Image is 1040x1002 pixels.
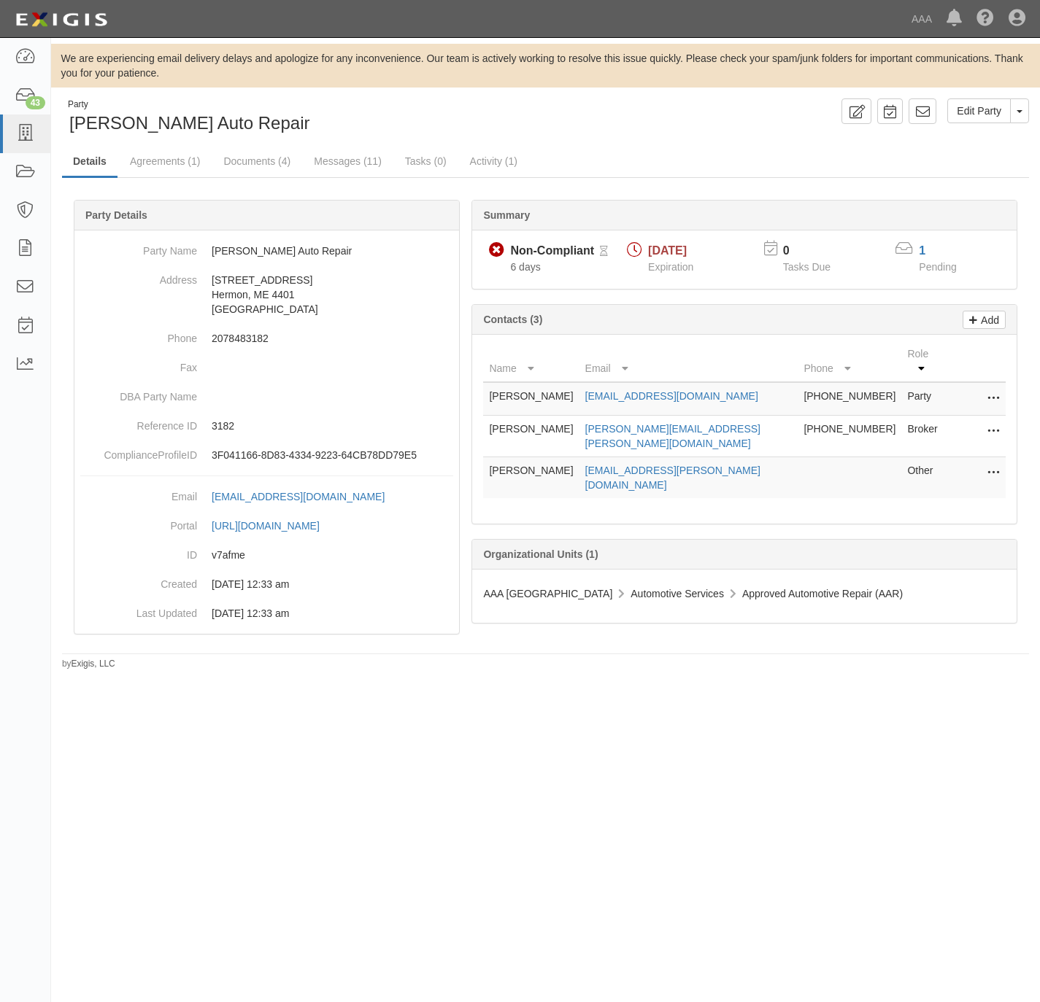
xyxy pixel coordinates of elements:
[80,324,453,353] dd: 2078483182
[510,243,594,260] div: Non-Compliant
[80,440,197,462] dt: ComplianceProfileID
[600,246,608,257] i: Pending Review
[904,4,939,34] a: AAA
[68,98,309,111] div: Party
[80,382,197,404] dt: DBA Party Name
[119,147,211,176] a: Agreements (1)
[977,311,999,328] p: Add
[901,382,947,416] td: Party
[459,147,528,176] a: Activity (1)
[483,314,542,325] b: Contacts (3)
[62,98,535,136] div: Kontio's Auto Repair
[80,236,197,258] dt: Party Name
[648,244,687,257] span: [DATE]
[80,570,197,591] dt: Created
[742,588,903,599] span: Approved Automotive Repair (AAR)
[80,570,453,599] dd: 03/10/2023 12:33 am
[303,147,393,176] a: Messages (11)
[212,448,453,462] p: 3F041166-8D83-4334-9223-64CB78DD79E5
[72,659,115,669] a: Exigis, LLC
[798,416,901,457] td: [PHONE_NUMBER]
[648,261,693,273] span: Expiration
[483,209,530,221] b: Summary
[80,236,453,265] dd: [PERSON_NAME] Auto Repair
[585,390,758,402] a: [EMAIL_ADDRESS][DOMAIN_NAME]
[212,491,401,502] a: [EMAIL_ADDRESS][DOMAIN_NAME]
[212,520,336,532] a: [URL][DOMAIN_NAME]
[783,243,849,260] p: 0
[212,419,453,433] p: 3182
[901,457,947,499] td: Other
[783,261,831,273] span: Tasks Due
[212,489,385,504] div: [EMAIL_ADDRESS][DOMAIN_NAME]
[26,96,45,109] div: 43
[483,341,579,382] th: Name
[585,423,760,449] a: [PERSON_NAME][EMAIL_ADDRESS][PERSON_NAME][DOMAIN_NAME]
[919,244,925,257] a: 1
[483,548,598,560] b: Organizational Units (1)
[80,411,197,433] dt: Reference ID
[80,511,197,533] dt: Portal
[80,540,197,562] dt: ID
[80,324,197,346] dt: Phone
[62,658,115,670] small: by
[977,10,994,28] i: Help Center - Complianz
[212,147,301,176] a: Documents (4)
[489,243,504,258] i: Non-Compliant
[483,416,579,457] td: [PERSON_NAME]
[80,265,197,287] dt: Address
[85,209,147,221] b: Party Details
[51,51,1040,80] div: We are experiencing email delivery delays and apologize for any inconvenience. Our team is active...
[80,599,453,628] dd: 03/10/2023 12:33 am
[798,382,901,416] td: [PHONE_NUMBER]
[798,341,901,382] th: Phone
[11,7,112,33] img: logo-5460c22ac91f19d4615b14bd174203de0afe785f0fc80cf4dbbc73dc1793850b.png
[585,465,760,491] a: [EMAIL_ADDRESS][PERSON_NAME][DOMAIN_NAME]
[80,540,453,570] dd: v7afme
[947,98,1011,123] a: Edit Party
[62,147,118,178] a: Details
[579,341,798,382] th: Email
[483,588,612,599] span: AAA [GEOGRAPHIC_DATA]
[80,599,197,621] dt: Last Updated
[510,261,540,273] span: Since 08/07/2025
[80,482,197,504] dt: Email
[394,147,458,176] a: Tasks (0)
[80,353,197,375] dt: Fax
[919,261,956,273] span: Pending
[483,382,579,416] td: [PERSON_NAME]
[483,457,579,499] td: [PERSON_NAME]
[901,416,947,457] td: Broker
[631,588,724,599] span: Automotive Services
[963,311,1006,329] a: Add
[80,265,453,324] dd: [STREET_ADDRESS] Hermon, ME 4401 [GEOGRAPHIC_DATA]
[901,341,947,382] th: Role
[69,113,309,133] span: [PERSON_NAME] Auto Repair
